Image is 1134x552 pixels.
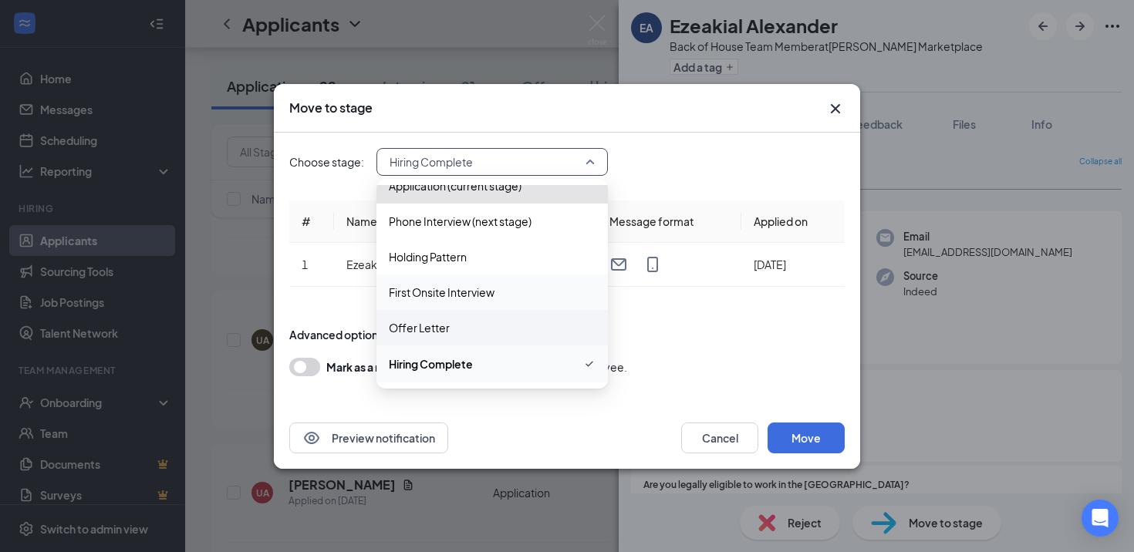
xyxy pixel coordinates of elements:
[389,319,450,336] span: Offer Letter
[389,284,494,301] span: First Onsite Interview
[389,213,532,230] span: Phone Interview (next stage)
[389,248,467,265] span: Holding Pattern
[326,358,627,376] div: since this applicant is a previous employee.
[334,200,491,243] th: Name
[289,327,845,342] div: Advanced options
[390,150,473,173] span: Hiring Complete
[609,255,628,274] svg: Email
[583,355,596,373] svg: Checkmark
[768,422,845,453] button: Move
[326,360,412,374] b: Mark as a re-hire
[741,243,845,287] td: [DATE]
[289,422,448,453] button: EyePreview notification
[1082,500,1119,537] div: Open Intercom Messenger
[826,99,845,118] svg: Cross
[289,153,364,170] span: Choose stage:
[826,99,845,118] button: Close
[289,99,373,116] h3: Move to stage
[389,355,473,372] span: Hiring Complete
[643,255,662,274] svg: MobileSms
[334,243,491,287] td: Ezeakial Alexander
[289,200,334,243] th: #
[302,257,308,271] span: 1
[681,422,758,453] button: Cancel
[302,429,321,447] svg: Eye
[389,177,521,194] span: Application (current stage)
[597,200,741,243] th: Message format
[741,200,845,243] th: Applied on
